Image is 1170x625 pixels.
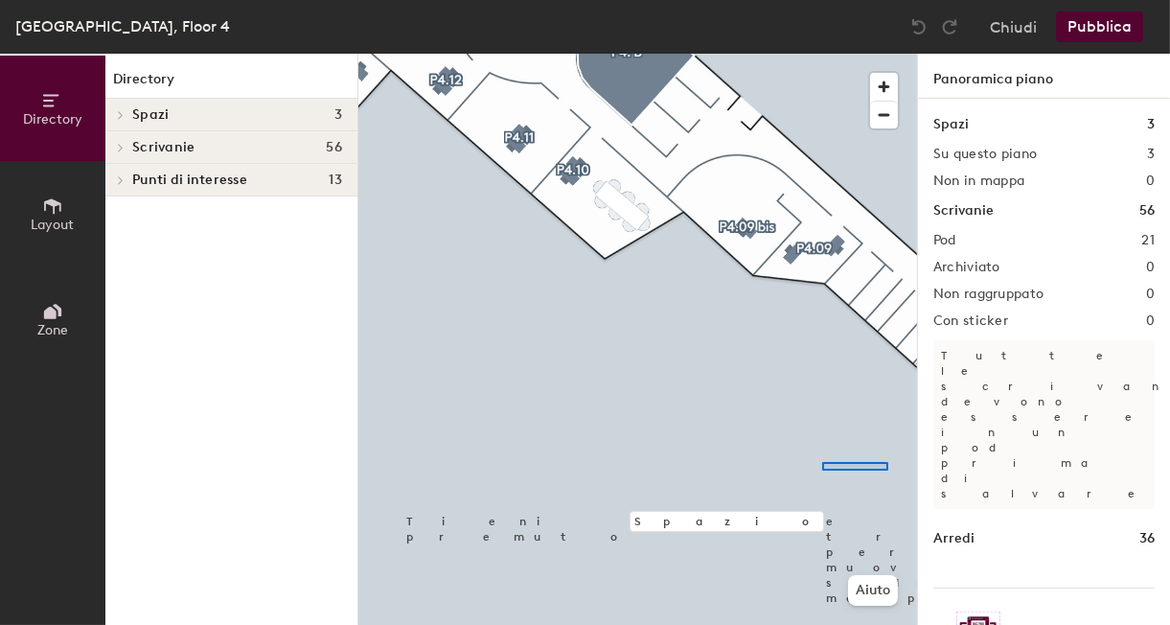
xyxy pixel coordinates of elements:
[132,107,169,123] span: Spazi
[933,233,956,248] h2: Pod
[32,217,75,233] span: Layout
[918,54,1170,99] h1: Panoramica piano
[1146,260,1155,275] h2: 0
[105,69,357,99] h1: Directory
[326,140,342,155] span: 56
[37,322,68,338] span: Zone
[1139,200,1155,221] h1: 56
[933,313,1008,329] h2: Con sticker
[1141,233,1155,248] h2: 21
[933,114,969,135] h1: Spazi
[1146,313,1155,329] h2: 0
[23,111,82,127] span: Directory
[933,287,1044,302] h2: Non raggruppato
[329,173,342,188] span: 13
[132,173,247,188] span: Punti di interesse
[933,528,975,549] h1: Arredi
[1056,12,1143,42] button: Pubblica
[909,17,929,36] img: Undo
[1147,147,1155,162] h2: 3
[15,14,230,38] div: [GEOGRAPHIC_DATA], Floor 4
[1139,528,1155,549] h1: 36
[933,200,994,221] h1: Scrivanie
[334,107,342,123] span: 3
[940,17,959,36] img: Redo
[933,260,1000,275] h2: Archiviato
[933,340,1155,509] p: Tutte le scrivanie devono essere in un pod prima di salvare
[933,147,1037,162] h2: Su questo piano
[1146,174,1155,189] h2: 0
[1146,287,1155,302] h2: 0
[848,575,898,606] button: Aiuto
[990,12,1037,42] button: Chiudi
[132,140,195,155] span: Scrivanie
[1147,114,1155,135] h1: 3
[933,174,1024,189] h2: Non in mappa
